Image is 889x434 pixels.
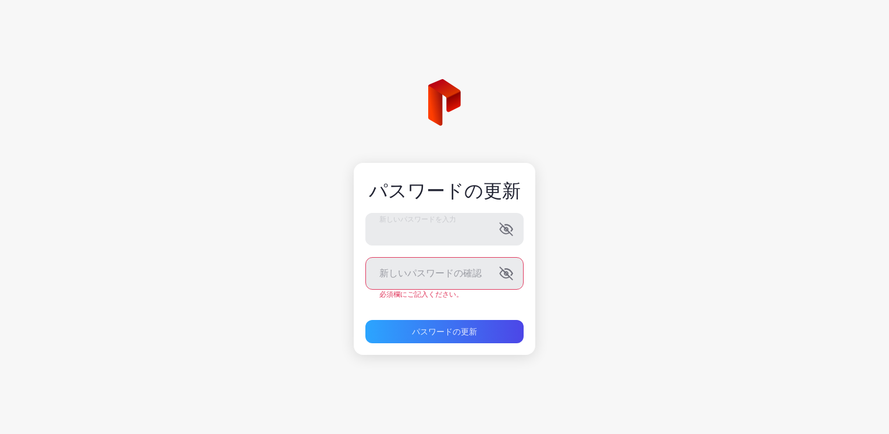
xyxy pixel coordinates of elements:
[412,327,477,336] div: パスワードの更新
[499,222,513,236] button: 新しいパスワードを入力
[365,320,524,343] button: パスワードの更新
[365,213,524,246] input: 新しいパスワードを入力
[365,180,524,201] div: パスワードの更新
[499,266,513,280] button: 新しいパスワードの確認
[365,257,524,290] input: 新しいパスワードの確認
[365,290,524,299] div: 必須欄にご記入ください。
